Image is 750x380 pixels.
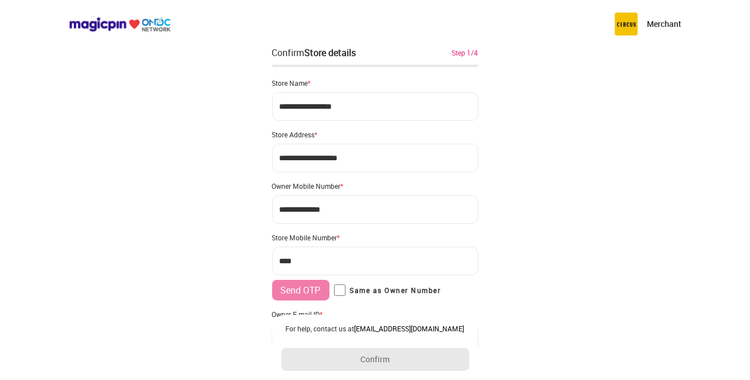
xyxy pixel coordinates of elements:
[647,18,681,30] p: Merchant
[69,17,171,32] img: ondc-logo-new-small.8a59708e.svg
[272,130,478,139] div: Store Address
[272,46,356,60] div: Confirm
[615,13,638,35] img: circus.b677b59b.png
[281,324,469,333] div: For help, contact us at
[334,284,345,296] input: Same as Owner Number
[452,47,478,58] div: Step 1/4
[281,348,469,371] button: Confirm
[355,324,465,333] a: [EMAIL_ADDRESS][DOMAIN_NAME]
[334,284,441,296] label: Same as Owner Number
[272,78,478,88] div: Store Name
[272,280,329,300] button: Send OTP
[272,233,478,242] div: Store Mobile Number
[305,46,356,59] div: Store details
[272,181,478,191] div: Owner Mobile Number
[272,310,478,319] div: Owner E-mail ID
